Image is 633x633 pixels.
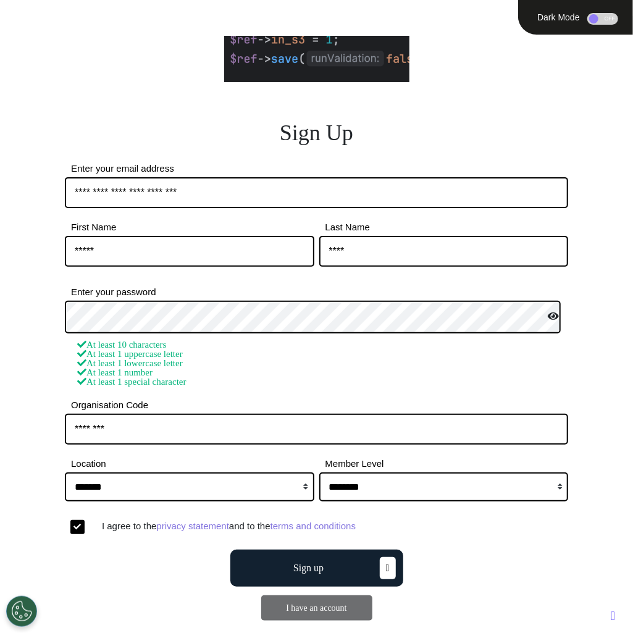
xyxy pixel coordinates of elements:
[270,521,356,531] a: terms and conditions
[6,596,37,627] button: Open Preferences
[77,367,153,377] span: At least 1 number
[77,349,183,359] span: At least 1 uppercase letter
[77,358,183,368] span: At least 1 lowercase letter
[77,377,187,387] span: At least 1 special character
[65,165,568,172] label: Enter your email address
[293,563,324,573] span: Sign up
[230,550,403,587] button: Sign up
[533,13,584,22] div: Dark Mode
[102,520,568,534] div: I agree to the and to the
[319,224,569,231] label: Last Name
[65,401,568,409] label: Organisation Code
[319,460,569,467] label: Member Level
[587,13,618,25] div: OFF
[65,224,314,231] label: First Name
[286,603,346,613] a: I have an account
[77,340,167,350] span: At least 10 characters
[65,460,314,467] label: Location
[65,116,568,149] div: Sign Up
[156,521,229,531] a: privacy statement
[65,288,568,296] label: Enter your password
